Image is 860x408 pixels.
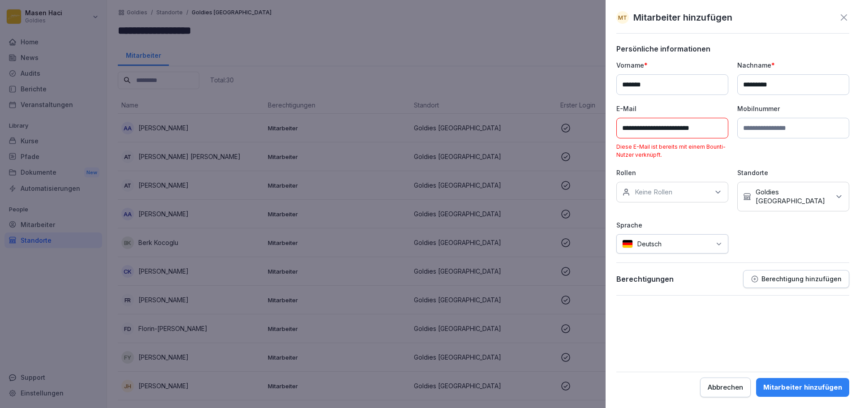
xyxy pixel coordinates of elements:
[761,275,842,283] p: Berechtigung hinzufügen
[616,168,728,177] p: Rollen
[737,60,849,70] p: Nachname
[737,168,849,177] p: Standorte
[616,11,629,24] div: MT
[616,234,728,253] div: Deutsch
[616,104,728,113] p: E-Mail
[616,60,728,70] p: Vorname
[635,188,672,197] p: Keine Rollen
[616,44,849,53] p: Persönliche informationen
[737,104,849,113] p: Mobilnummer
[756,188,830,206] p: Goldies [GEOGRAPHIC_DATA]
[616,143,728,159] p: Diese E-Mail ist bereits mit einem Bounti-Nutzer verknüpft.
[756,378,849,397] button: Mitarbeiter hinzufügen
[700,378,751,397] button: Abbrechen
[743,270,849,288] button: Berechtigung hinzufügen
[763,382,842,392] div: Mitarbeiter hinzufügen
[616,275,674,283] p: Berechtigungen
[622,240,633,248] img: de.svg
[616,220,728,230] p: Sprache
[633,11,732,24] p: Mitarbeiter hinzufügen
[708,382,743,392] div: Abbrechen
